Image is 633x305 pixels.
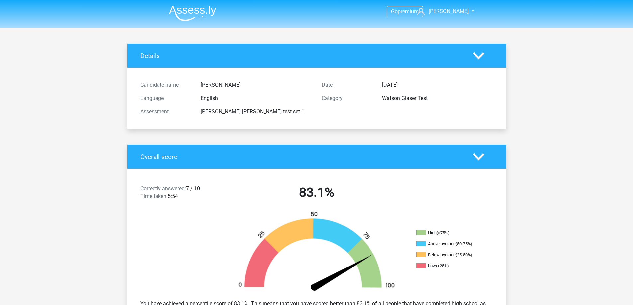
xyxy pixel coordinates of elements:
[231,185,402,200] h2: 83.1%
[196,94,317,102] div: English
[169,5,216,21] img: Assessly
[317,81,377,89] div: Date
[429,8,469,14] span: [PERSON_NAME]
[416,241,483,247] li: Above average
[196,108,317,115] div: [PERSON_NAME] [PERSON_NAME] test set 1
[437,230,449,235] div: (>75%)
[135,81,196,89] div: Candidate name
[415,7,469,15] a: [PERSON_NAME]
[227,211,406,294] img: 83.468b19e7024c.png
[436,263,449,268] div: (<25%)
[140,153,463,161] h4: Overall score
[456,252,472,257] div: (25-50%)
[416,230,483,236] li: High
[391,8,398,15] span: Go
[456,241,472,246] div: (50-75%)
[135,94,196,102] div: Language
[135,108,196,115] div: Assessment
[140,193,168,199] span: Time taken:
[416,252,483,258] li: Below average
[416,263,483,269] li: Low
[135,185,226,203] div: 7 / 10 5:54
[140,185,186,191] span: Correctly answered:
[140,52,463,60] h4: Details
[377,81,498,89] div: [DATE]
[398,8,419,15] span: premium
[317,94,377,102] div: Category
[196,81,317,89] div: [PERSON_NAME]
[387,7,423,16] a: Gopremium
[377,94,498,102] div: Watson Glaser Test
